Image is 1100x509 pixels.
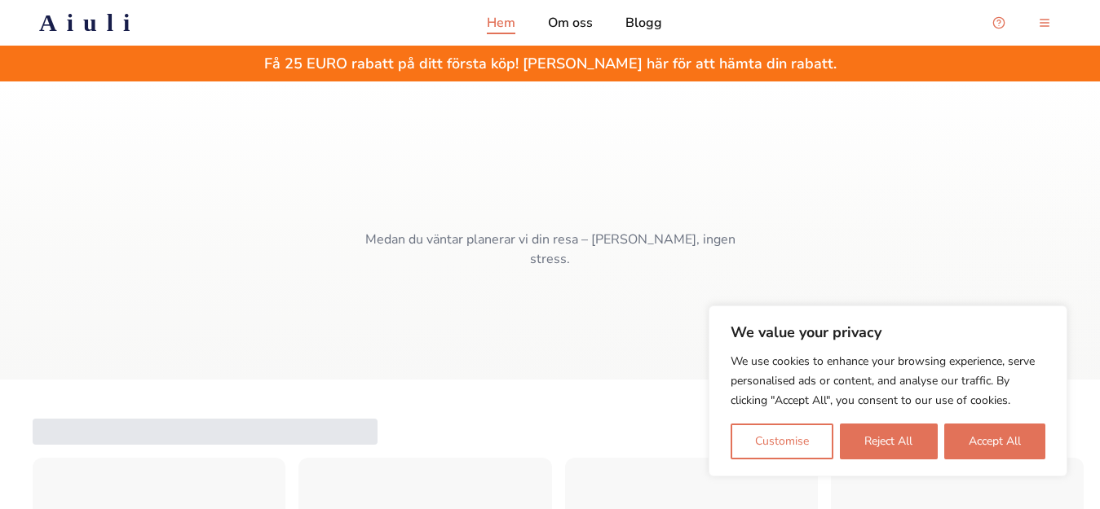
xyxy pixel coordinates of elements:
[731,423,833,459] button: Customise
[625,13,662,33] a: Blogg
[731,352,1045,410] p: We use cookies to enhance your browsing experience, serve personalised ads or content, and analys...
[1028,7,1061,39] button: menu-button
[944,423,1045,459] button: Accept All
[983,7,1015,39] button: Open support chat
[487,13,515,33] a: Hem
[709,305,1067,476] div: We value your privacy
[548,13,593,33] a: Om oss
[39,8,139,37] h2: Aiuli
[840,423,937,459] button: Reject All
[352,230,748,269] span: Medan du väntar planerar vi din resa – [PERSON_NAME], ingen stress.
[731,323,1045,342] p: We value your privacy
[13,8,166,37] a: Aiuli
